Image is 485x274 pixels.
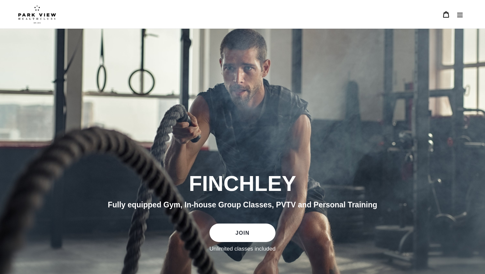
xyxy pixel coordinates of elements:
[210,245,275,253] label: Unlimited classes included
[63,171,422,197] h2: FINCHLEY
[108,200,377,209] span: Fully equipped Gym, In-house Group Classes, PVTV and Personal Training
[453,7,467,21] button: Menu
[210,224,275,242] a: JOIN
[18,5,56,23] img: Park view health clubs is a gym near you.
